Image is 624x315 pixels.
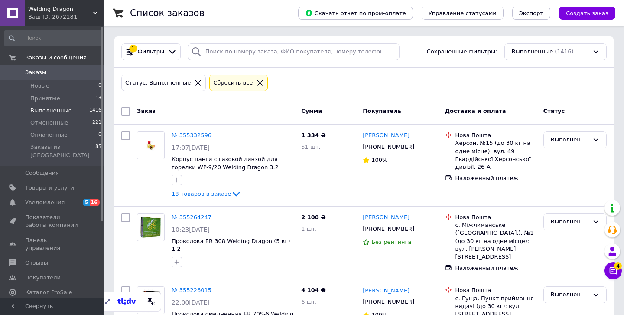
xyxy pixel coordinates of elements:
[4,30,102,46] input: Поиск
[25,169,59,177] span: Сообщения
[455,264,536,272] div: Наложенный платеж
[301,144,320,150] span: 51 шт.
[30,131,68,139] span: Оплаченные
[614,262,622,270] span: 4
[25,289,72,296] span: Каталог ProSale
[30,107,72,115] span: Выполненные
[28,5,93,13] span: Welding Dragon
[301,132,325,138] span: 1 334 ₴
[298,7,413,20] button: Скачать отчет по пром-оплате
[172,214,211,220] a: № 355264247
[25,54,87,62] span: Заказы и сообщения
[172,226,210,233] span: 10:23[DATE]
[445,108,506,114] span: Доставка и оплата
[519,10,543,16] span: Экспорт
[455,139,536,171] div: Херсон, №15 (до 30 кг на одне місце): вул. 49 Гвардійської Херсонської дивізії, 26-А
[363,131,409,140] a: [PERSON_NAME]
[427,48,497,56] span: Сохраненные фильтры:
[137,132,164,159] img: Фото товару
[543,108,565,114] span: Статус
[172,156,279,171] a: Корпус цанги с газовой линзой для горелки WP-9/20 Welding Dragon 3.2
[172,190,241,197] a: 18 товаров в заказе
[30,119,68,127] span: Отмененные
[363,287,409,295] a: [PERSON_NAME]
[25,213,80,229] span: Показатели работы компании
[89,107,101,115] span: 1416
[25,184,74,192] span: Товары и услуги
[90,199,100,206] span: 16
[25,236,80,252] span: Панель управления
[361,223,416,235] div: [PHONE_NUMBER]
[301,226,317,232] span: 1 шт.
[455,174,536,182] div: Наложенный платеж
[172,238,290,253] a: Проволока ER 308 Welding Dragon (5 кг) 1.2
[301,108,322,114] span: Сумма
[371,157,387,163] span: 100%
[92,119,101,127] span: 221
[363,213,409,222] a: [PERSON_NAME]
[130,8,205,18] h1: Список заказов
[129,45,137,52] div: 1
[551,217,589,226] div: Выполнен
[429,10,497,16] span: Управление статусами
[137,287,164,314] img: Фото товару
[137,215,164,240] img: Фото товару
[512,7,550,20] button: Экспорт
[301,299,317,305] span: 6 шт.
[551,290,589,299] div: Выполнен
[361,296,416,308] div: [PHONE_NUMBER]
[172,190,231,197] span: 18 товаров в заказе
[25,199,65,207] span: Уведомления
[25,274,61,282] span: Покупатели
[455,131,536,139] div: Нова Пошта
[95,143,101,159] span: 85
[422,7,504,20] button: Управление статусами
[83,199,90,206] span: 5
[455,221,536,261] div: с. Міжлиманське ([GEOGRAPHIC_DATA].), №1 (до 30 кг на одне місце): вул. [PERSON_NAME][STREET_ADDR...
[95,95,101,102] span: 13
[28,13,104,21] div: Ваш ID: 2672181
[305,9,406,17] span: Скачать отчет по пром-оплате
[172,287,211,293] a: № 355226015
[30,82,49,90] span: Новые
[172,299,210,306] span: 22:00[DATE]
[559,7,615,20] button: Создать заказ
[566,10,608,16] span: Создать заказ
[172,132,211,138] a: № 355332596
[137,286,165,314] a: Фото товару
[137,131,165,159] a: Фото товару
[551,135,589,144] div: Выполнен
[30,143,95,159] span: Заказы из [GEOGRAPHIC_DATA]
[138,48,165,56] span: Фильтры
[455,213,536,221] div: Нова Пошта
[361,141,416,153] div: [PHONE_NUMBER]
[301,287,325,293] span: 4 104 ₴
[604,262,622,279] button: Чат с покупателем4
[371,239,411,245] span: Без рейтинга
[455,286,536,294] div: Нова Пошта
[137,213,165,241] a: Фото товару
[555,48,573,55] span: (1416)
[363,108,401,114] span: Покупатель
[25,259,48,267] span: Отзывы
[512,48,553,56] span: Выполненные
[98,82,101,90] span: 0
[98,131,101,139] span: 0
[25,69,46,76] span: Заказы
[30,95,60,102] span: Принятые
[188,43,400,60] input: Поиск по номеру заказа, ФИО покупателя, номеру телефона, Email, номеру накладной
[123,79,192,88] div: Статус: Выполненные
[172,144,210,151] span: 17:07[DATE]
[137,108,156,114] span: Заказ
[550,10,615,16] a: Создать заказ
[301,214,325,220] span: 2 100 ₴
[211,79,254,88] div: Сбросить все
